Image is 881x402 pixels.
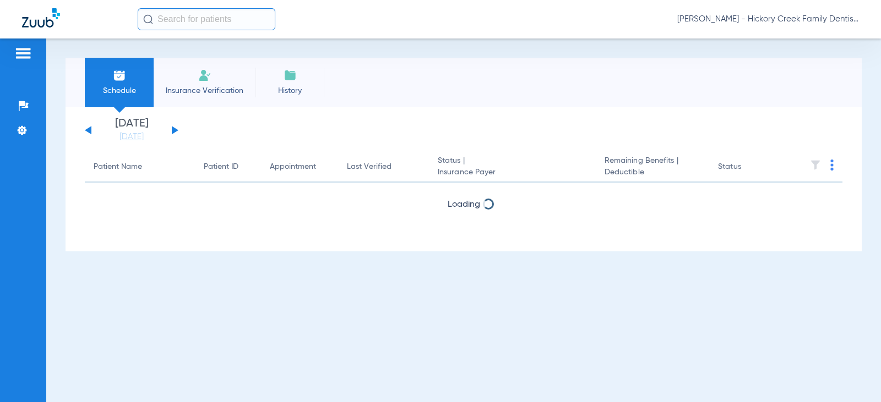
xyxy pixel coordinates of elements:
img: hamburger-icon [14,47,32,60]
span: Deductible [605,167,700,178]
th: Remaining Benefits | [596,152,709,183]
span: Insurance Verification [162,85,247,96]
span: Insurance Payer [438,167,587,178]
span: Schedule [93,85,145,96]
img: Search Icon [143,14,153,24]
input: Search for patients [138,8,275,30]
img: filter.svg [810,159,821,170]
div: Patient Name [94,161,142,173]
img: Manual Insurance Verification [198,69,211,82]
img: History [284,69,297,82]
span: History [264,85,316,96]
span: Loading [448,200,480,209]
div: Patient Name [94,161,186,173]
li: [DATE] [99,118,165,142]
div: Last Verified [347,161,391,173]
span: [PERSON_NAME] - Hickory Creek Family Dentistry [677,14,859,25]
div: Appointment [270,161,316,173]
th: Status | [429,152,596,183]
a: [DATE] [99,131,165,142]
div: Appointment [270,161,329,173]
img: Schedule [113,69,126,82]
div: Patient ID [204,161,238,173]
th: Status [709,152,784,183]
div: Last Verified [347,161,420,173]
img: group-dot-blue.svg [830,159,834,170]
img: Zuub Logo [22,8,60,27]
div: Patient ID [204,161,252,173]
